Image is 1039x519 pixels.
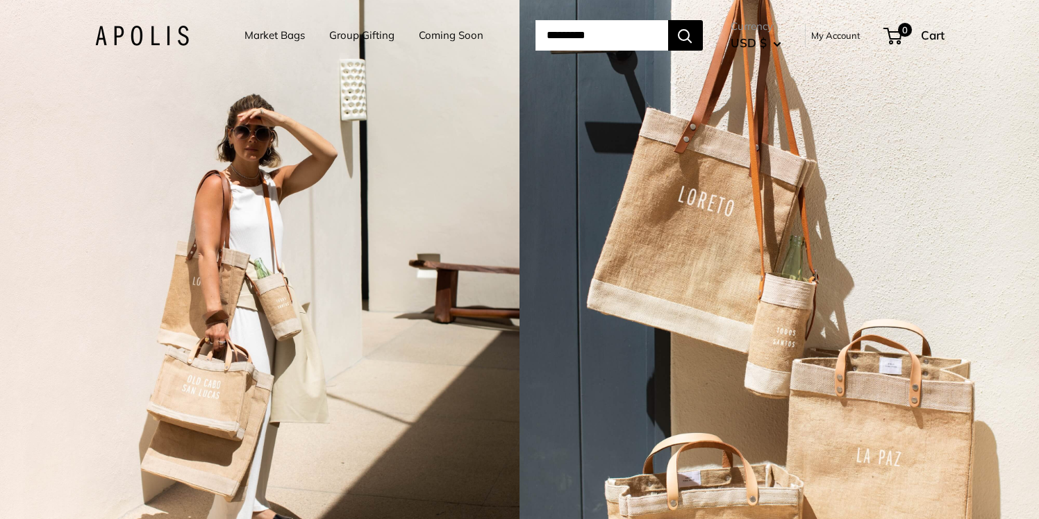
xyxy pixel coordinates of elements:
span: 0 [897,23,911,37]
a: Group Gifting [329,26,394,45]
a: 0 Cart [885,24,945,46]
span: USD $ [731,35,767,50]
img: Apolis [95,26,189,46]
input: Search... [535,20,668,51]
button: Search [668,20,703,51]
a: My Account [811,27,861,44]
span: Cart [921,28,945,42]
a: Coming Soon [419,26,483,45]
button: USD $ [731,32,781,54]
a: Market Bags [244,26,305,45]
span: Currency [731,17,781,36]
